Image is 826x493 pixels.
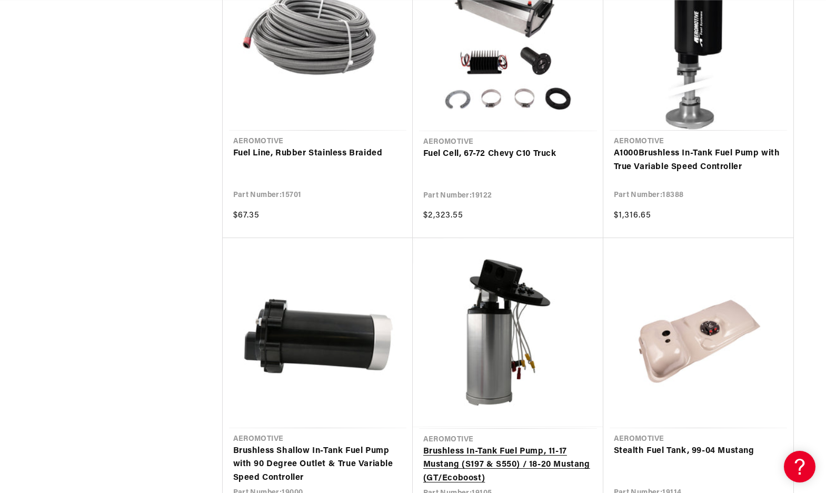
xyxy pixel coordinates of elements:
a: Fuel Line, Rubber Stainless Braided [233,147,402,161]
a: Fuel Cell, 67-72 Chevy C10 Truck [423,147,593,161]
a: A1000Brushless In-Tank Fuel Pump with True Variable Speed Controller [614,147,783,174]
a: Brushless Shallow In-Tank Fuel Pump with 90 Degree Outlet & True Variable Speed Controller [233,445,402,485]
a: Stealth Fuel Tank, 99-04 Mustang [614,445,783,458]
a: Brushless In-Tank Fuel Pump, 11-17 Mustang (S197 & S550) / 18-20 Mustang (GT/Ecoboost) [423,445,593,486]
